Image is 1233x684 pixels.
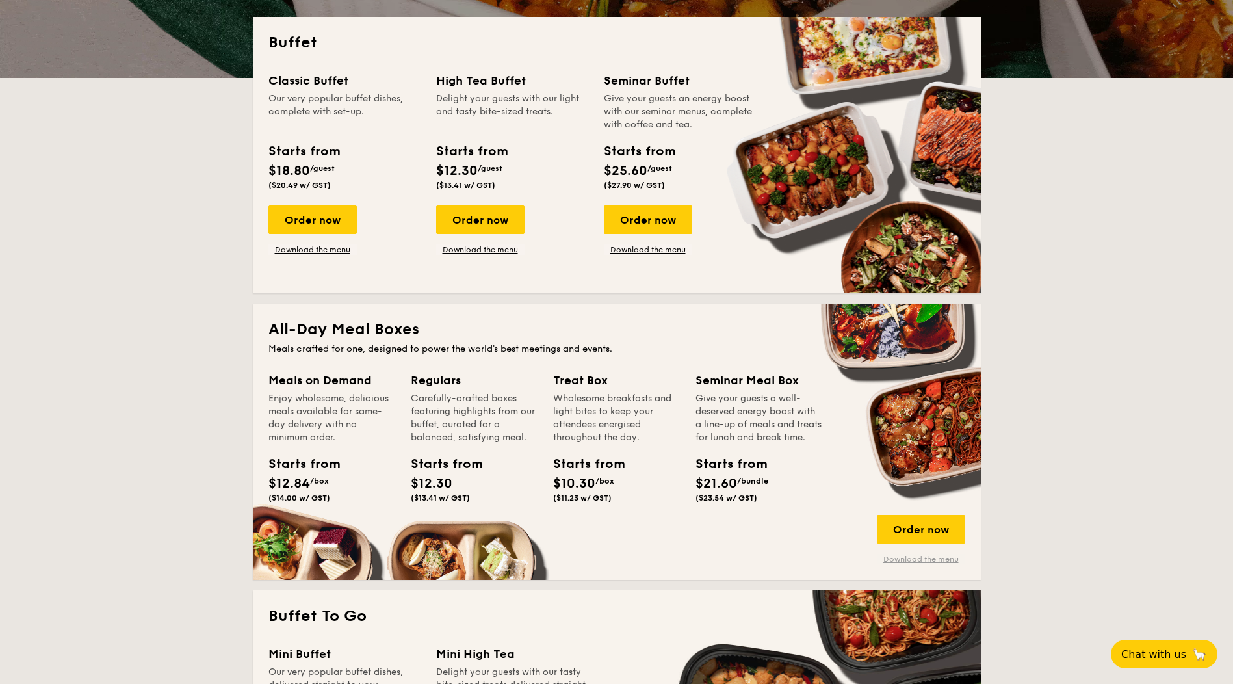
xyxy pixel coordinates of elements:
[436,244,525,255] a: Download the menu
[1191,647,1207,662] span: 🦙
[436,645,588,663] div: Mini High Tea
[478,164,502,173] span: /guest
[268,92,421,131] div: Our very popular buffet dishes, complete with set-up.
[268,142,339,161] div: Starts from
[436,92,588,131] div: Delight your guests with our light and tasty bite-sized treats.
[604,244,692,255] a: Download the menu
[553,454,612,474] div: Starts from
[695,493,757,503] span: ($23.54 w/ GST)
[268,244,357,255] a: Download the menu
[877,515,965,544] div: Order now
[411,371,538,389] div: Regulars
[604,142,675,161] div: Starts from
[604,181,665,190] span: ($27.90 w/ GST)
[268,392,395,444] div: Enjoy wholesome, delicious meals available for same-day delivery with no minimum order.
[268,205,357,234] div: Order now
[310,164,335,173] span: /guest
[695,476,737,492] span: $21.60
[268,33,965,53] h2: Buffet
[695,392,822,444] div: Give your guests a well-deserved energy boost with a line-up of meals and treats for lunch and br...
[737,477,768,486] span: /bundle
[604,92,756,131] div: Give your guests an energy boost with our seminar menus, complete with coffee and tea.
[268,476,310,492] span: $12.84
[268,72,421,90] div: Classic Buffet
[877,554,965,564] a: Download the menu
[268,371,395,389] div: Meals on Demand
[411,493,470,503] span: ($13.41 w/ GST)
[268,606,965,627] h2: Buffet To Go
[268,181,331,190] span: ($20.49 w/ GST)
[695,454,754,474] div: Starts from
[268,493,330,503] span: ($14.00 w/ GST)
[310,477,329,486] span: /box
[1121,648,1186,661] span: Chat with us
[411,454,469,474] div: Starts from
[268,319,965,340] h2: All-Day Meal Boxes
[604,163,647,179] span: $25.60
[604,205,692,234] div: Order now
[553,392,680,444] div: Wholesome breakfasts and light bites to keep your attendees energised throughout the day.
[268,343,965,356] div: Meals crafted for one, designed to power the world's best meetings and events.
[647,164,672,173] span: /guest
[436,142,507,161] div: Starts from
[553,371,680,389] div: Treat Box
[604,72,756,90] div: Seminar Buffet
[1111,640,1217,668] button: Chat with us🦙
[436,163,478,179] span: $12.30
[695,371,822,389] div: Seminar Meal Box
[268,163,310,179] span: $18.80
[553,493,612,503] span: ($11.23 w/ GST)
[268,454,327,474] div: Starts from
[436,181,495,190] span: ($13.41 w/ GST)
[268,645,421,663] div: Mini Buffet
[411,392,538,444] div: Carefully-crafted boxes featuring highlights from our buffet, curated for a balanced, satisfying ...
[436,205,525,234] div: Order now
[595,477,614,486] span: /box
[436,72,588,90] div: High Tea Buffet
[411,476,452,492] span: $12.30
[553,476,595,492] span: $10.30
